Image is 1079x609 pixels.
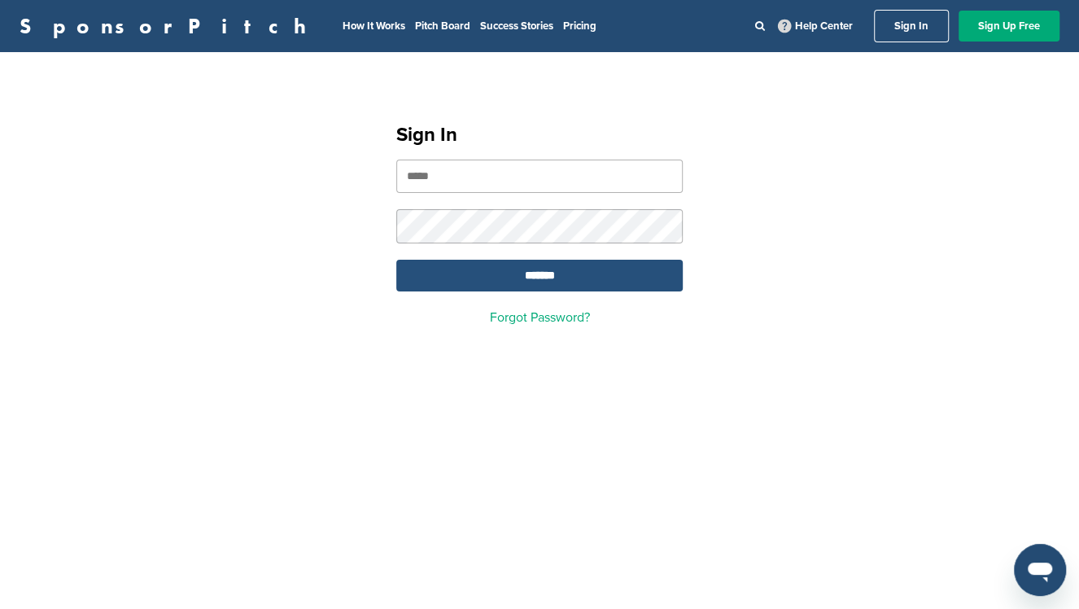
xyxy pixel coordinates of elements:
[959,11,1059,42] a: Sign Up Free
[343,20,405,33] a: How It Works
[874,10,949,42] a: Sign In
[20,15,317,37] a: SponsorPitch
[775,16,856,36] a: Help Center
[490,309,590,326] a: Forgot Password?
[396,120,683,150] h1: Sign In
[1014,544,1066,596] iframe: Button to launch messaging window
[563,20,596,33] a: Pricing
[480,20,553,33] a: Success Stories
[415,20,470,33] a: Pitch Board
